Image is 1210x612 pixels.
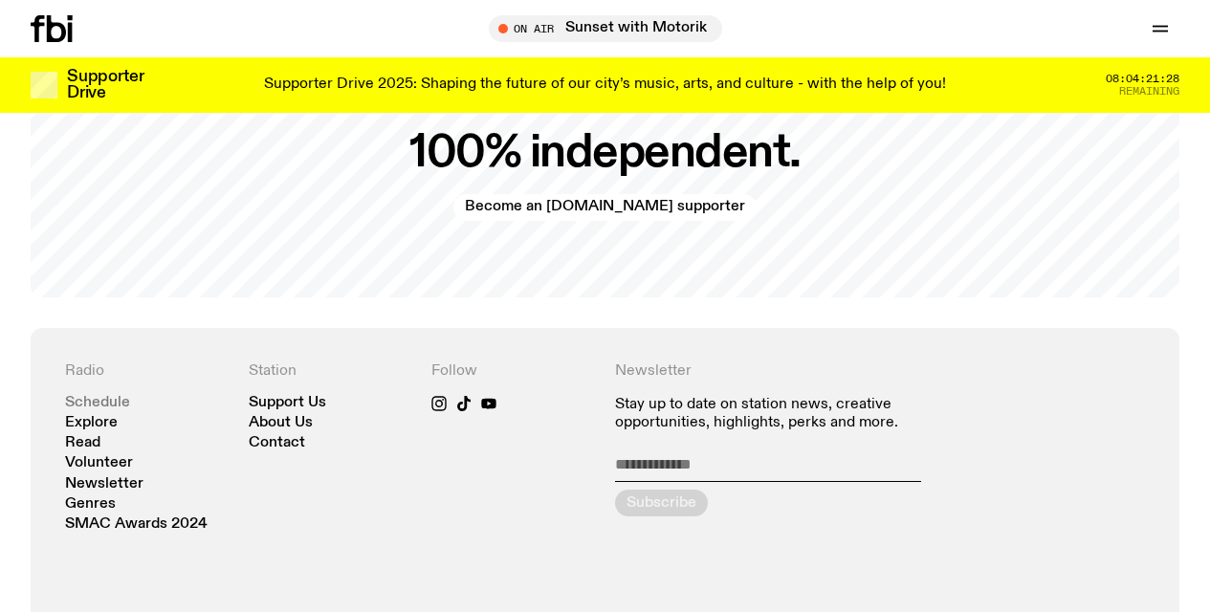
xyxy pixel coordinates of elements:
a: About Us [249,416,313,430]
a: Support Us [249,396,326,410]
a: Newsletter [65,477,143,492]
h4: Radio [65,362,230,381]
h4: Station [249,362,413,381]
button: On AirSunset with Motorik [489,15,722,42]
a: Genres [65,497,116,512]
span: Remaining [1119,86,1179,97]
a: Explore [65,416,118,430]
a: SMAC Awards 2024 [65,517,208,532]
p: Stay up to date on station news, creative opportunities, highlights, perks and more. [615,396,962,432]
a: Schedule [65,396,130,410]
a: Contact [249,436,305,450]
h4: Follow [431,362,596,381]
button: Subscribe [615,490,708,516]
h2: 100% independent. [409,132,801,175]
a: Read [65,436,100,450]
span: 08:04:21:28 [1106,74,1179,84]
a: Volunteer [65,456,133,470]
h3: Supporter Drive [67,69,143,101]
p: Supporter Drive 2025: Shaping the future of our city’s music, arts, and culture - with the help o... [264,76,946,94]
a: Become an [DOMAIN_NAME] supporter [453,194,757,221]
h4: Newsletter [615,362,962,381]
